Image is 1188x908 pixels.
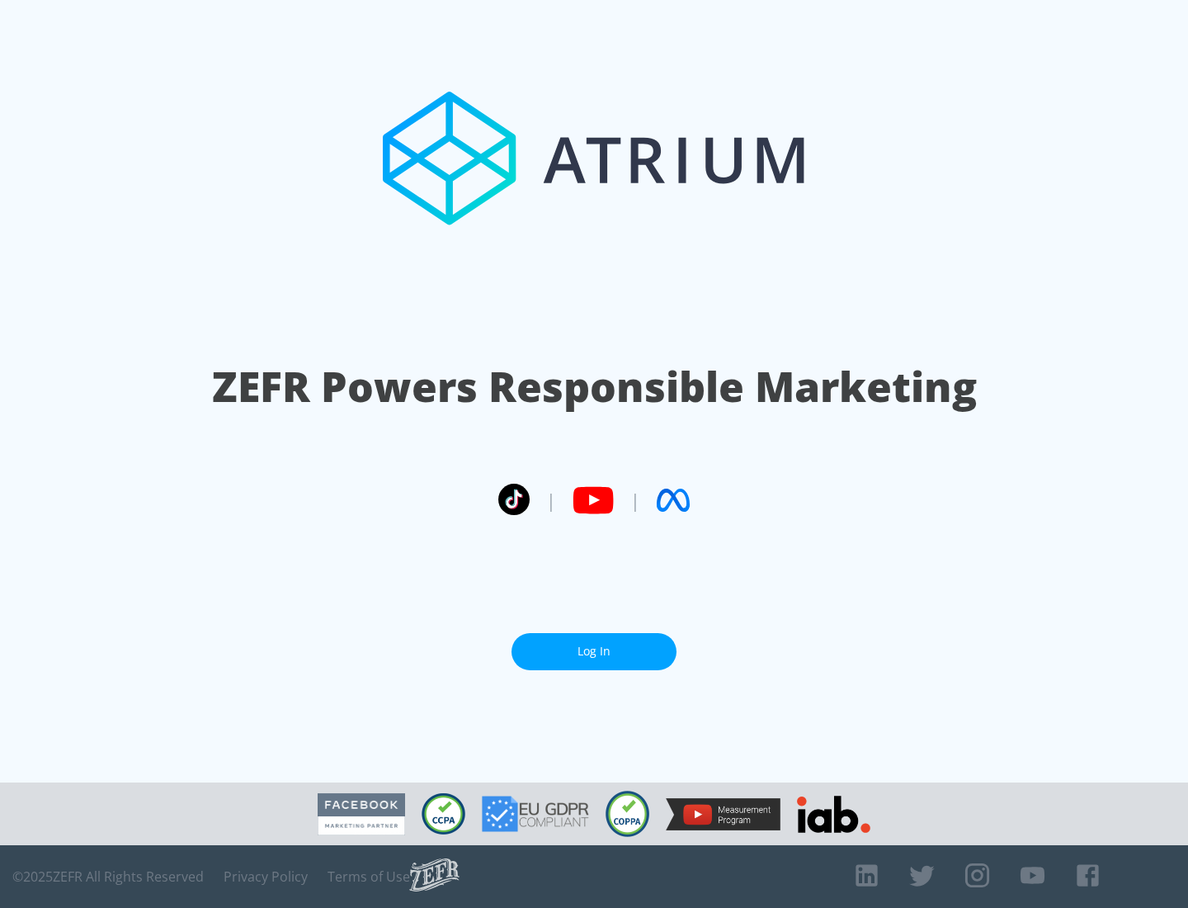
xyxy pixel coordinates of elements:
h1: ZEFR Powers Responsible Marketing [212,358,977,415]
img: GDPR Compliant [482,796,589,832]
a: Terms of Use [328,868,410,885]
a: Privacy Policy [224,868,308,885]
a: Log In [511,633,676,670]
img: CCPA Compliant [422,793,465,835]
span: | [546,488,556,513]
span: | [630,488,640,513]
img: COPPA Compliant [606,791,649,837]
img: YouTube Measurement Program [666,798,780,830]
img: IAB [797,796,870,833]
img: Facebook Marketing Partner [318,793,405,835]
span: © 2025 ZEFR All Rights Reserved [12,868,204,885]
